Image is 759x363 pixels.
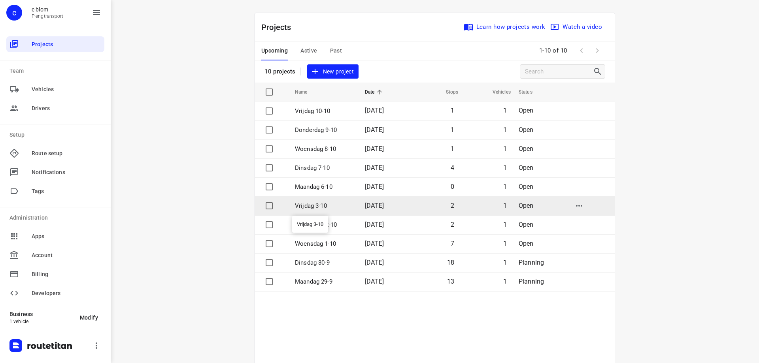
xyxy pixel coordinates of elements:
[451,221,454,228] span: 2
[365,259,384,266] span: [DATE]
[503,164,507,171] span: 1
[589,43,605,58] span: Next Page
[365,87,385,97] span: Date
[295,220,353,229] p: Donderdag 2-10
[6,5,22,21] div: c
[365,240,384,247] span: [DATE]
[6,228,104,244] div: Apps
[447,278,454,285] span: 13
[519,107,534,114] span: Open
[307,64,359,79] button: New project
[503,259,507,266] span: 1
[503,126,507,134] span: 1
[32,104,101,113] span: Drivers
[519,202,534,209] span: Open
[9,214,104,222] p: Administration
[503,240,507,247] span: 1
[32,85,101,94] span: Vehicles
[451,126,454,134] span: 1
[503,145,507,152] span: 1
[365,183,384,190] span: [DATE]
[312,67,354,77] span: New project
[519,278,544,285] span: Planning
[295,277,353,286] p: Maandag 29-9
[6,183,104,199] div: Tags
[6,266,104,282] div: Billing
[9,319,74,324] p: 1 vehicle
[32,168,101,177] span: Notifications
[6,36,104,52] div: Projects
[536,42,570,59] span: 1-10 of 10
[295,164,353,173] p: Dinsdag 7-10
[330,46,342,56] span: Past
[365,126,384,134] span: [DATE]
[9,311,74,317] p: Business
[519,240,534,247] span: Open
[261,46,288,56] span: Upcoming
[264,68,296,75] p: 10 projects
[32,270,101,278] span: Billing
[519,259,544,266] span: Planning
[295,201,353,211] p: Vrijdag 3-10
[295,145,353,154] p: Woensdag 8-10
[447,259,454,266] span: 18
[261,21,298,33] p: Projects
[519,145,534,152] span: Open
[482,87,511,97] span: Vehicles
[32,149,101,158] span: Route setup
[574,43,589,58] span: Previous Page
[503,107,507,114] span: 1
[6,247,104,263] div: Account
[525,66,593,78] input: Search projects
[519,221,534,228] span: Open
[32,40,101,49] span: Projects
[593,67,605,76] div: Search
[451,107,454,114] span: 1
[503,183,507,190] span: 1
[9,131,104,139] p: Setup
[365,202,384,209] span: [DATE]
[519,164,534,171] span: Open
[365,221,384,228] span: [DATE]
[32,232,101,241] span: Apps
[32,6,64,13] p: c blom
[295,126,353,135] p: Donderdag 9-10
[74,310,104,325] button: Modify
[436,87,459,97] span: Stops
[295,182,353,192] p: Maandag 6-10
[519,126,534,134] span: Open
[295,107,353,116] p: Vrijdag 10-10
[295,87,318,97] span: Name
[365,164,384,171] span: [DATE]
[451,240,454,247] span: 7
[365,145,384,152] span: [DATE]
[503,221,507,228] span: 1
[451,164,454,171] span: 4
[295,258,353,267] p: Dinsdag 30-9
[451,145,454,152] span: 1
[6,81,104,97] div: Vehicles
[451,183,454,190] span: 0
[451,202,454,209] span: 2
[365,278,384,285] span: [DATE]
[295,239,353,248] p: Woensdag 1-10
[32,251,101,260] span: Account
[6,145,104,161] div: Route setup
[80,314,98,321] span: Modify
[503,278,507,285] span: 1
[503,202,507,209] span: 1
[365,107,384,114] span: [DATE]
[300,46,317,56] span: Active
[6,285,104,301] div: Developers
[32,187,101,196] span: Tags
[32,289,101,297] span: Developers
[519,183,534,190] span: Open
[6,100,104,116] div: Drivers
[6,164,104,180] div: Notifications
[519,87,543,97] span: Status
[32,13,64,19] p: Plengtransport
[9,67,104,75] p: Team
